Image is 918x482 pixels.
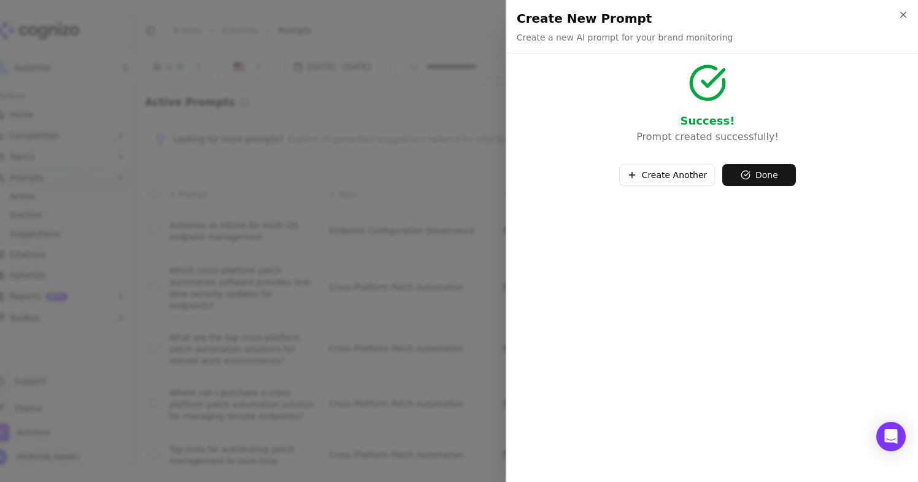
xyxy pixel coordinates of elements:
p: Prompt created successfully! [517,130,898,144]
h3: Success! [517,112,898,130]
button: Create Another [619,164,715,186]
button: Done [722,164,796,186]
p: Create a new AI prompt for your brand monitoring [517,31,733,44]
h2: Create New Prompt [517,10,908,27]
